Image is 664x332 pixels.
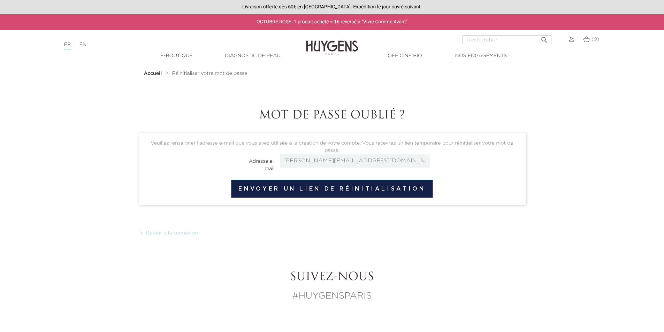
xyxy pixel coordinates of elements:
[306,29,358,56] img: Huygens
[144,71,162,76] strong: Accueil
[139,289,526,303] p: #HUYGENSPARIS
[64,42,71,49] a: FR
[139,231,198,236] a:  Retour à la connexion
[538,33,551,43] button: 
[463,35,551,44] input: Rechercher
[540,34,549,42] i: 
[142,52,212,60] a: E-Boutique
[218,52,288,60] a: Diagnostic de peau
[146,231,198,236] span: Retour à la connexion
[61,40,272,49] div: |
[231,180,433,198] button: Envoyer un lien de réinitialisation
[370,52,440,60] a: Officine Bio
[144,71,163,76] a: Accueil
[139,109,526,122] h1: Mot de passe oublié ?
[592,37,599,42] span: (0)
[235,154,280,172] label: Adresse e-mail
[146,140,519,154] p: Veuillez renseigner l'adresse e-mail que vous avez utilisée à la création de votre compte. Vous r...
[446,52,516,60] a: Nos engagements
[79,42,86,47] a: EN
[172,71,247,76] a: Réinitialiser votre mot de passe
[139,231,144,236] i: 
[139,271,526,284] h2: Suivez-nous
